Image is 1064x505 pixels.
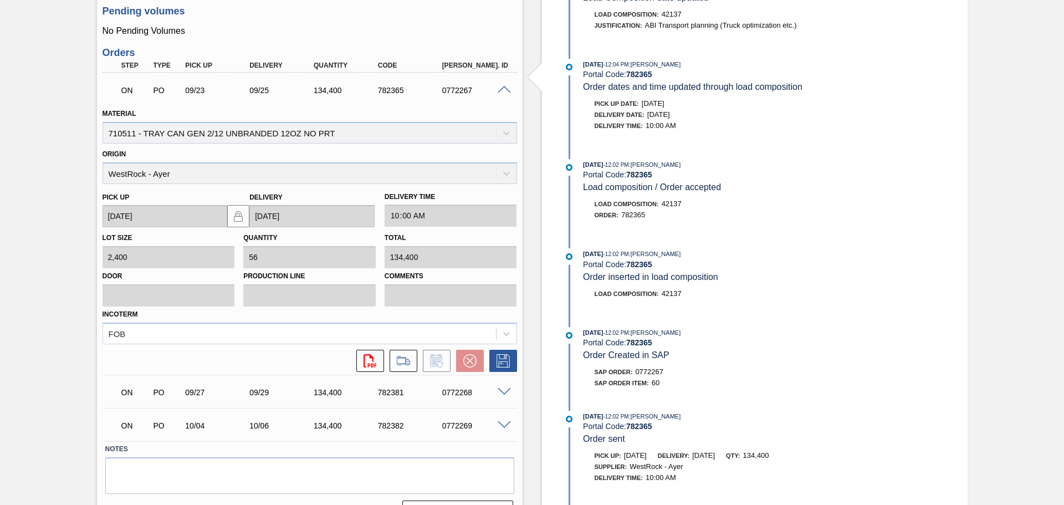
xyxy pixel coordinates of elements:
label: Incoterm [103,310,138,318]
div: 782365 [375,86,447,95]
span: [DATE] [583,251,603,257]
span: WestRock - Ayer [630,462,683,471]
label: Door [103,268,235,284]
div: Purchase order [150,421,183,430]
label: Delivery Time [385,189,517,205]
img: atual [566,416,572,422]
img: locked [232,210,245,223]
img: atual [566,64,572,70]
span: Load composition / Order accepted [583,182,721,192]
div: Open PDF file [351,350,384,372]
img: atual [566,164,572,171]
span: [DATE] [583,329,603,336]
div: Portal Code: [583,70,846,79]
div: FOB [109,329,126,338]
span: 42137 [662,289,682,298]
span: 782365 [621,211,645,219]
span: Delivery Time : [595,123,643,129]
span: Pick up Date: [595,100,639,107]
input: mm/dd/yyyy [103,205,228,227]
button: locked [227,205,249,227]
label: Delivery [249,193,283,201]
div: Purchase order [150,86,183,95]
span: [DATE] [583,161,603,168]
label: Production Line [243,268,376,284]
input: mm/dd/yyyy [249,205,375,227]
div: 10/04/2025 [182,421,254,430]
div: Negotiating Order [119,78,152,103]
label: Pick up [103,193,130,201]
div: Pick up [182,62,254,69]
span: ABI Transport planning (Truck optimization etc.) [644,21,796,29]
span: : [PERSON_NAME] [629,329,681,336]
span: Delivery Time : [595,475,643,481]
div: 09/27/2025 [182,388,254,397]
h3: Pending volumes [103,6,517,17]
span: 42137 [662,200,682,208]
span: Justification: [595,22,642,29]
div: Delivery [247,62,319,69]
label: Notes [105,441,514,457]
strong: 782365 [626,70,652,79]
div: [PERSON_NAME]. ID [439,62,511,69]
img: atual [566,332,572,339]
div: 0772267 [439,86,511,95]
label: Lot size [103,234,132,242]
div: Save Order [484,350,517,372]
div: 134,400 [311,421,383,430]
div: Code [375,62,447,69]
span: : [PERSON_NAME] [629,161,681,168]
label: Quantity [243,234,277,242]
span: - 12:02 PM [603,330,629,336]
label: Total [385,234,406,242]
p: No Pending Volumes [103,26,517,36]
span: - 12:02 PM [603,414,629,420]
div: Portal Code: [583,260,846,269]
span: Qty: [726,452,740,459]
span: Delivery: [658,452,689,459]
p: ON [121,421,149,430]
span: [DATE] [647,110,670,119]
label: Origin [103,150,126,158]
div: Quantity [311,62,383,69]
div: 134,400 [311,388,383,397]
div: Go to Load Composition [384,350,417,372]
span: [DATE] [642,99,664,108]
span: [DATE] [692,451,715,460]
div: Portal Code: [583,422,846,431]
span: Delivery Date: [595,111,644,118]
span: [DATE] [624,451,647,460]
span: - 12:02 PM [603,251,629,257]
span: 60 [652,379,659,387]
h3: Orders [103,47,517,59]
span: 10:00 AM [646,121,676,130]
strong: 782365 [626,422,652,431]
label: Comments [385,268,517,284]
div: Negotiating Order [119,380,152,405]
span: Order sent [583,434,625,443]
strong: 782365 [626,260,652,269]
div: 782382 [375,421,447,430]
span: : [PERSON_NAME] [629,251,681,257]
div: 09/25/2025 [247,86,319,95]
strong: 782365 [626,338,652,347]
div: 09/29/2025 [247,388,319,397]
span: 10:00 AM [646,473,676,482]
span: 42137 [662,10,682,18]
span: Order : [595,212,618,218]
label: Material [103,110,136,118]
span: - 12:04 PM [603,62,629,68]
span: SAP Order: [595,369,633,375]
div: 09/23/2025 [182,86,254,95]
span: Load Composition : [595,201,659,207]
span: Pick up: [595,452,621,459]
div: 0772269 [439,421,511,430]
strong: 782365 [626,170,652,179]
span: [DATE] [583,61,603,68]
div: 134,400 [311,86,383,95]
span: Load Composition : [595,290,659,297]
div: Portal Code: [583,170,846,179]
span: Load Composition : [595,11,659,18]
span: Order dates and time updated through load composition [583,82,802,91]
div: 0772268 [439,388,511,397]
